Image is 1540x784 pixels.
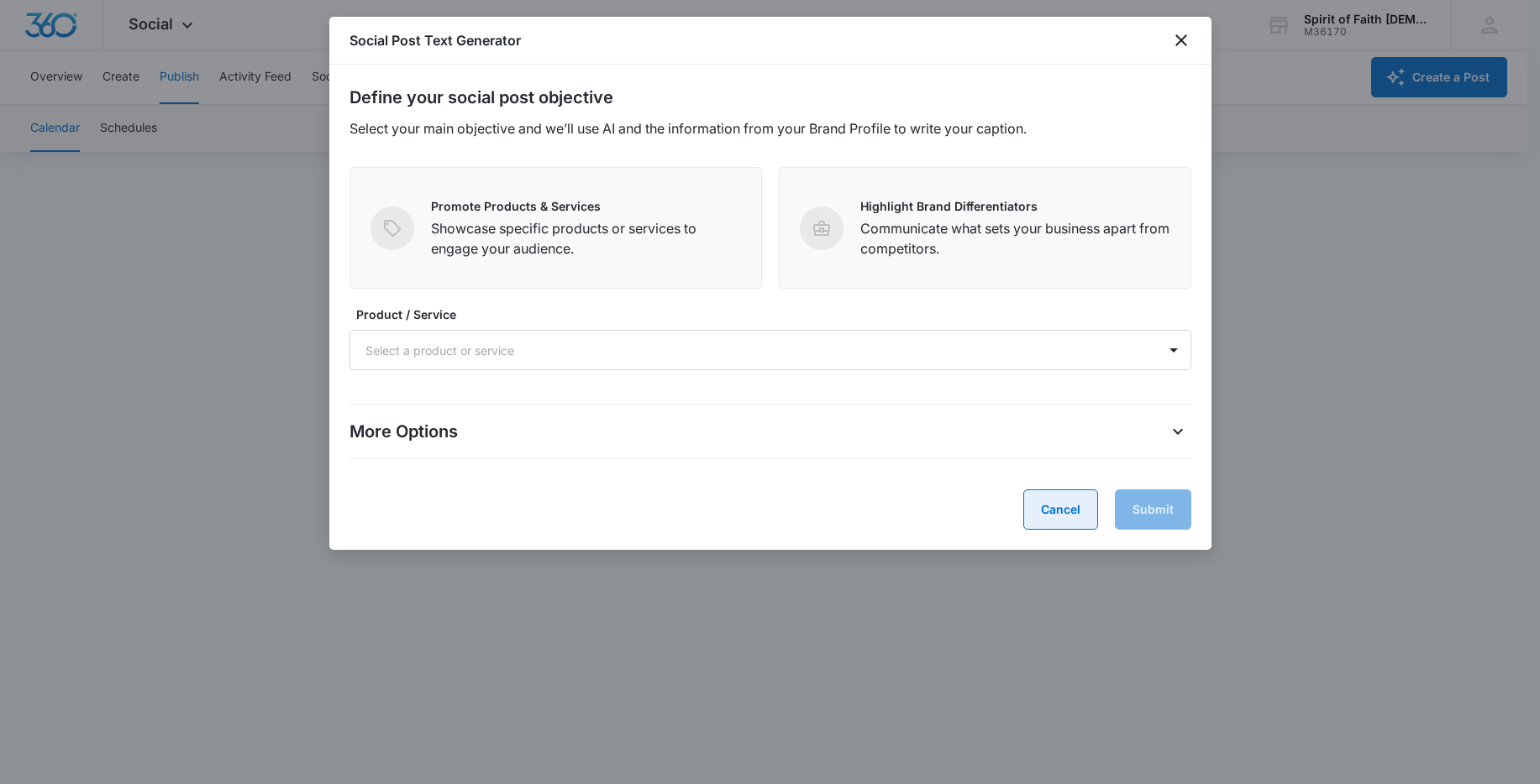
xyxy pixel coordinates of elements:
label: Product / Service [356,306,1198,323]
h1: Social Post Text Generator [350,30,521,50]
p: Highlight Brand Differentiators [860,197,1170,215]
button: close [1171,30,1191,50]
p: Showcase specific products or services to engage your audience. [431,218,741,259]
button: More Options [1164,418,1191,445]
p: Select your main objective and we’ll use AI and the information from your Brand Profile to write ... [350,118,1191,139]
p: Promote Products & Services [431,197,741,215]
h2: Define your social post objective [350,85,1191,110]
p: More Options [350,419,458,444]
button: Cancel [1023,489,1098,530]
p: Communicate what sets your business apart from competitors. [860,218,1170,259]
